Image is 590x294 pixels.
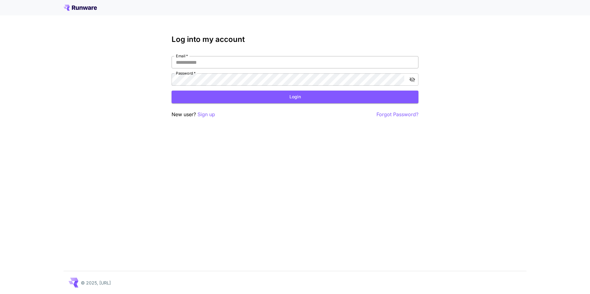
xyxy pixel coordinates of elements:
[172,111,215,118] p: New user?
[197,111,215,118] button: Sign up
[81,280,111,286] p: © 2025, [URL]
[176,71,196,76] label: Password
[176,53,188,59] label: Email
[407,74,418,85] button: toggle password visibility
[376,111,418,118] button: Forgot Password?
[172,35,418,44] h3: Log into my account
[172,91,418,103] button: Login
